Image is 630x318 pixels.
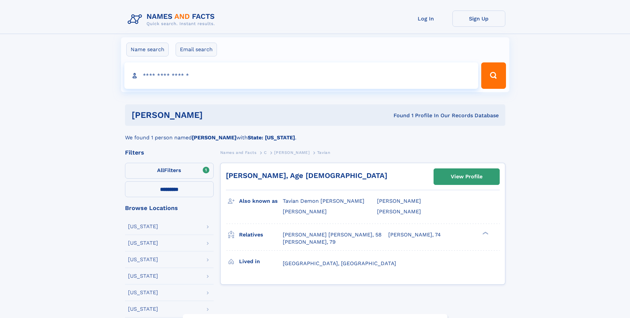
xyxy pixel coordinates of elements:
[128,240,158,246] div: [US_STATE]
[452,11,505,27] a: Sign Up
[226,171,387,180] a: [PERSON_NAME], Age [DEMOGRAPHIC_DATA]
[283,208,327,215] span: [PERSON_NAME]
[274,148,310,157] a: [PERSON_NAME]
[434,169,499,185] a: View Profile
[264,148,267,157] a: C
[132,111,298,119] h1: [PERSON_NAME]
[125,205,214,211] div: Browse Locations
[481,231,489,235] div: ❯
[481,62,506,89] button: Search Button
[192,134,236,141] b: [PERSON_NAME]
[283,231,382,238] a: [PERSON_NAME] [PERSON_NAME], 58
[317,150,330,155] span: Tavian
[128,224,158,229] div: [US_STATE]
[451,169,483,184] div: View Profile
[388,231,441,238] a: [PERSON_NAME], 74
[128,257,158,262] div: [US_STATE]
[128,290,158,295] div: [US_STATE]
[125,150,214,156] div: Filters
[283,238,336,246] a: [PERSON_NAME], 79
[264,150,267,155] span: C
[125,126,505,142] div: We found 1 person named with .
[377,208,421,215] span: [PERSON_NAME]
[298,112,499,119] div: Found 1 Profile In Our Records Database
[176,43,217,56] label: Email search
[274,150,310,155] span: [PERSON_NAME]
[125,11,220,28] img: Logo Names and Facts
[239,256,283,267] h3: Lived in
[248,134,295,141] b: State: [US_STATE]
[125,163,214,179] label: Filters
[283,198,364,204] span: Tavian Demon [PERSON_NAME]
[399,11,452,27] a: Log In
[128,306,158,312] div: [US_STATE]
[128,273,158,279] div: [US_STATE]
[239,229,283,240] h3: Relatives
[283,260,396,266] span: [GEOGRAPHIC_DATA], [GEOGRAPHIC_DATA]
[124,62,479,89] input: search input
[126,43,169,56] label: Name search
[239,195,283,207] h3: Also known as
[220,148,257,157] a: Names and Facts
[157,167,164,173] span: All
[377,198,421,204] span: [PERSON_NAME]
